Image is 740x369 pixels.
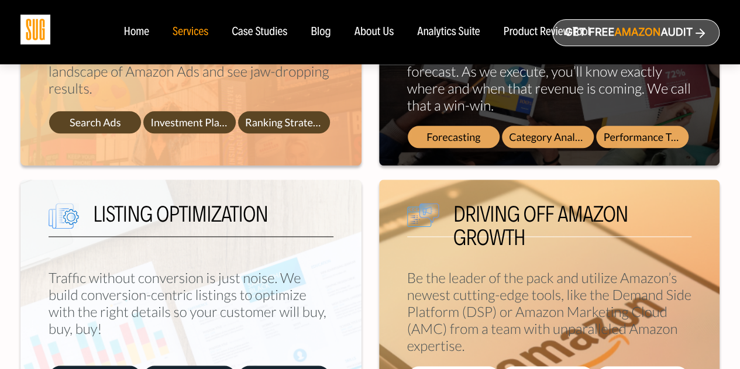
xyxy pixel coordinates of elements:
a: Product Review Tool [503,26,590,39]
img: We are Smart [407,203,439,227]
a: Analytics Suite [417,26,480,39]
span: Investment Planning [143,111,235,133]
a: Home [123,26,149,39]
img: We are Smart [49,203,79,229]
a: Blog [311,26,331,39]
p: Be the leader of the pack and utilize Amazon’s newest cutting-edge tools, like the Demand Side Pl... [407,270,692,354]
h5: Driving off Amazon growth [407,203,692,237]
a: About Us [354,26,394,39]
span: Performance Tracking [596,126,688,148]
img: Sug [20,15,50,44]
span: Search Ads [49,111,141,133]
p: Traffic without conversion is just noise. We build conversion-centric listings to optimize with t... [49,270,333,337]
a: Get freeAmazonAudit [552,19,720,46]
a: Services [173,26,208,39]
span: Forecasting [408,126,500,148]
h5: Listing Optimization [49,203,333,237]
span: Amazon [614,26,660,39]
a: Case Studies [232,26,287,39]
span: Ranking Strategies [238,111,330,133]
span: Category Analysis [502,126,594,148]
